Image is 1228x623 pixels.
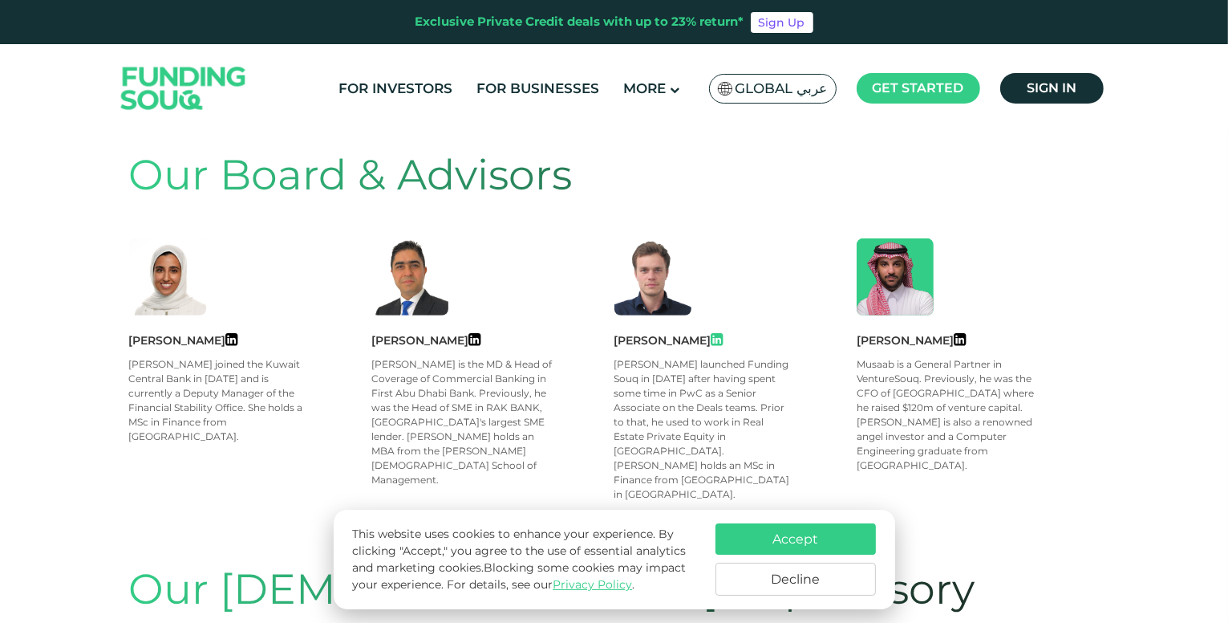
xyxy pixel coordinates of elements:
[614,238,691,316] img: Member Image
[715,563,876,596] button: Decline
[1027,80,1076,96] span: Sign in
[334,75,456,102] a: For Investors
[718,82,732,96] img: SA Flag
[371,357,553,487] div: [PERSON_NAME] is the MD & Head of Coverage of Commercial Banking in First Abu Dhabi Bank. Previou...
[129,149,573,200] span: Our Board & Advisors
[857,238,934,316] img: Member Image
[1000,73,1104,104] a: Sign in
[736,79,828,98] span: Global عربي
[623,80,666,96] span: More
[751,12,813,33] a: Sign Up
[447,577,634,592] span: For details, see our .
[129,357,311,444] div: [PERSON_NAME] joined the Kuwait Central Bank in [DATE] and is currently a Deputy Manager of the F...
[352,560,686,592] span: Blocking some cookies may impact your experience.
[105,48,262,129] img: Logo
[415,13,744,31] div: Exclusive Private Credit deals with up to 23% return*
[873,80,964,96] span: Get started
[472,75,603,102] a: For Businesses
[371,332,614,349] div: [PERSON_NAME]
[553,577,632,592] a: Privacy Policy
[129,238,206,316] img: Member Image
[129,332,372,349] div: [PERSON_NAME]
[857,332,1100,349] div: [PERSON_NAME]
[614,357,796,502] div: [PERSON_NAME] launched Funding Souq in [DATE] after having spent some time in PwC as a Senior Ass...
[371,238,448,316] img: Member Image
[857,357,1039,473] div: Musaab is a General Partner in VentureSouq. Previously, he was the CFO of [GEOGRAPHIC_DATA] where...
[352,526,699,593] p: This website uses cookies to enhance your experience. By clicking "Accept," you agree to the use ...
[614,332,857,349] div: [PERSON_NAME]
[715,523,876,555] button: Accept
